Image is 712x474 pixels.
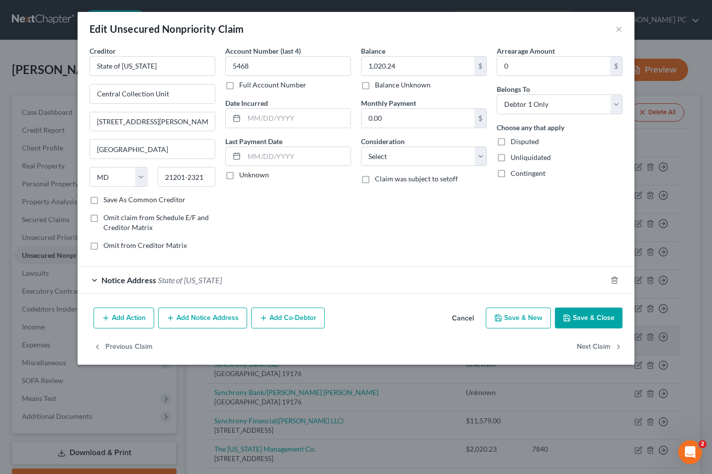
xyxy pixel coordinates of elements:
label: Choose any that apply [497,122,564,133]
span: Creditor [89,47,116,55]
label: Date Incurred [225,98,268,108]
input: 0.00 [361,109,474,128]
div: Edit Unsecured Nonpriority Claim [89,22,244,36]
label: Arrearage Amount [497,46,555,56]
span: Contingent [511,169,545,177]
label: Monthly Payment [361,98,416,108]
button: Add Co-Debtor [251,308,325,328]
input: Search creditor by name... [89,56,215,76]
span: Unliquidated [511,153,551,161]
span: Belongs To [497,85,530,93]
input: Apt, Suite, etc... [90,112,215,131]
div: $ [474,109,486,128]
span: Notice Address [101,275,156,285]
iframe: Intercom live chat [678,440,702,464]
input: 0.00 [497,57,610,76]
input: MM/DD/YYYY [244,147,351,166]
label: Account Number (last 4) [225,46,301,56]
input: Enter city... [90,140,215,158]
span: Omit claim from Schedule E/F and Creditor Matrix [103,213,209,232]
button: Next Claim [577,336,623,357]
button: Save & Close [555,308,623,328]
label: Consideration [361,136,405,147]
label: Unknown [239,170,269,180]
div: $ [610,57,622,76]
span: State of [US_STATE] [158,275,222,285]
button: Add Notice Address [158,308,247,328]
span: Claim was subject to setoff [375,174,458,183]
button: Save & New [486,308,551,328]
input: Enter address... [90,84,215,103]
input: 0.00 [361,57,474,76]
button: Add Action [93,308,154,328]
span: Omit from Creditor Matrix [103,241,187,249]
input: Enter zip... [158,167,216,187]
label: Balance Unknown [375,80,431,90]
label: Balance [361,46,385,56]
div: $ [474,57,486,76]
span: Disputed [511,137,539,146]
input: XXXX [225,56,351,76]
button: Previous Claim [93,336,153,357]
button: × [616,23,623,35]
span: 2 [699,440,707,448]
label: Save As Common Creditor [103,195,185,205]
button: Cancel [444,309,482,328]
label: Full Account Number [239,80,306,90]
input: MM/DD/YYYY [244,109,351,128]
label: Last Payment Date [225,136,282,147]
